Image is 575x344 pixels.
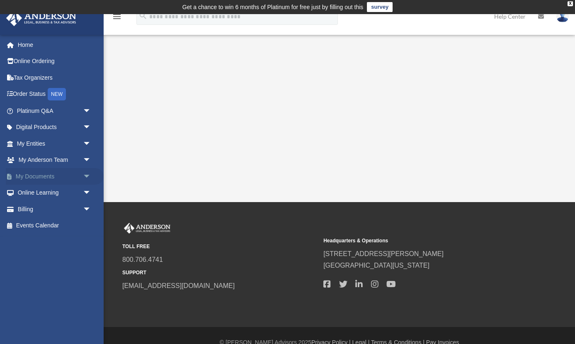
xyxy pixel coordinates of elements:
[122,282,235,289] a: [EMAIL_ADDRESS][DOMAIN_NAME]
[6,152,104,168] a: My Anderson Teamarrow_drop_down
[122,223,172,234] img: Anderson Advisors Platinum Portal
[83,102,99,120] span: arrow_drop_down
[6,37,104,53] a: Home
[83,152,99,169] span: arrow_drop_down
[6,185,104,201] a: Online Learningarrow_drop_down
[323,237,519,245] small: Headquarters & Operations
[568,1,573,6] div: close
[83,201,99,218] span: arrow_drop_down
[83,135,99,152] span: arrow_drop_down
[122,242,318,251] small: TOLL FREE
[6,119,104,136] a: Digital Productsarrow_drop_down
[6,201,104,217] a: Billingarrow_drop_down
[6,168,104,185] a: My Documentsarrow_drop_down
[122,268,318,277] small: SUPPORT
[138,11,148,20] i: search
[556,10,569,22] img: User Pic
[6,102,104,119] a: Platinum Q&Aarrow_drop_down
[6,135,104,152] a: My Entitiesarrow_drop_down
[6,53,104,70] a: Online Ordering
[112,12,122,22] i: menu
[48,88,66,100] div: NEW
[83,168,99,185] span: arrow_drop_down
[6,69,104,86] a: Tax Organizers
[112,15,122,22] a: menu
[323,262,429,269] a: [GEOGRAPHIC_DATA][US_STATE]
[182,2,364,12] div: Get a chance to win 6 months of Platinum for free just by filling out this
[83,185,99,202] span: arrow_drop_down
[323,250,444,257] a: [STREET_ADDRESS][PERSON_NAME]
[122,256,163,263] a: 800.706.4741
[4,10,79,26] img: Anderson Advisors Platinum Portal
[367,2,393,12] a: survey
[6,217,104,234] a: Events Calendar
[83,119,99,136] span: arrow_drop_down
[6,86,104,103] a: Order StatusNEW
